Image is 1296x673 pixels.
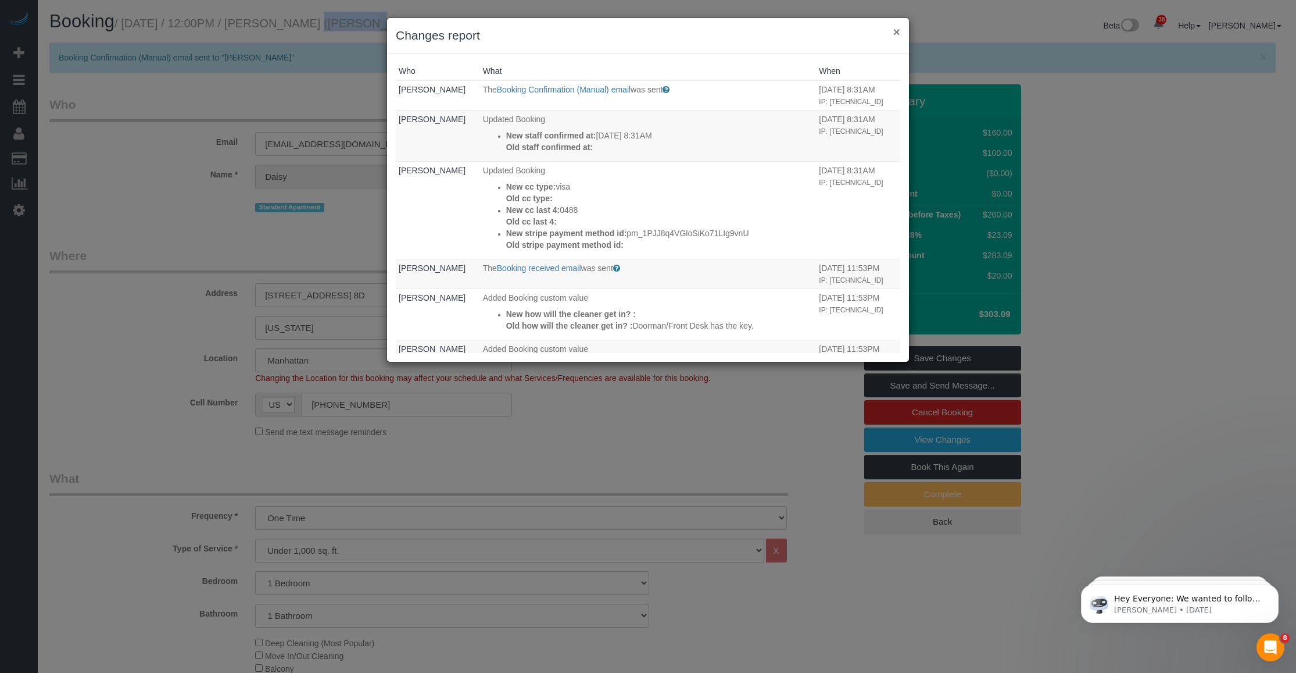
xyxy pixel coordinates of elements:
[480,62,817,80] th: What
[480,110,817,161] td: What
[506,131,596,140] strong: New staff confirmed at:
[506,217,557,226] strong: Old cc last 4:
[816,110,900,161] td: When
[399,85,466,94] a: [PERSON_NAME]
[819,276,883,284] small: IP: [TECHNICAL_ID]
[506,194,553,203] strong: Old cc type:
[497,85,631,94] a: Booking Confirmation (Manual) email
[819,179,883,187] small: IP: [TECHNICAL_ID]
[483,344,588,354] span: Added Booking custom value
[483,166,545,175] span: Updated Booking
[396,80,480,110] td: Who
[483,85,497,94] span: The
[396,161,480,259] td: Who
[506,240,624,250] strong: Old stripe payment method id:
[506,143,593,152] strong: Old staff confirmed at:
[497,263,581,273] a: Booking received email
[819,306,883,314] small: IP: [TECHNICAL_ID]
[399,115,466,124] a: [PERSON_NAME]
[396,110,480,161] td: Who
[51,45,201,55] p: Message from Ellie, sent 3d ago
[396,289,480,340] td: Who
[396,62,480,80] th: Who
[506,181,814,193] p: visa
[506,204,814,216] p: 0488
[51,34,199,159] span: Hey Everyone: We wanted to follow up and let you know we have been closely monitoring the account...
[396,340,480,391] td: Who
[631,85,663,94] span: was sent
[816,161,900,259] td: When
[816,80,900,110] td: When
[1280,633,1290,643] span: 8
[396,27,900,44] h3: Changes report
[1256,633,1284,661] iframe: Intercom live chat
[506,229,627,238] strong: New stripe payment method id:
[396,259,480,289] td: Who
[480,340,817,391] td: What
[480,80,817,110] td: What
[816,62,900,80] th: When
[483,115,545,124] span: Updated Booking
[506,130,814,141] p: [DATE] 8:31AM
[506,182,556,191] strong: New cc type:
[893,26,900,38] button: ×
[399,344,466,354] a: [PERSON_NAME]
[399,166,466,175] a: [PERSON_NAME]
[506,309,636,319] strong: New how will the cleaner get in? :
[480,161,817,259] td: What
[399,263,466,273] a: [PERSON_NAME]
[1064,560,1296,642] iframe: Intercom notifications message
[581,263,613,273] span: was sent
[506,320,814,332] p: Doorman/Front Desk has the key.
[819,127,883,136] small: IP: [TECHNICAL_ID]
[483,293,588,302] span: Added Booking custom value
[399,293,466,302] a: [PERSON_NAME]
[506,227,814,239] p: pm_1PJJ8q4VGloSiKo71LIg9vnU
[480,289,817,340] td: What
[819,98,883,106] small: IP: [TECHNICAL_ID]
[506,205,560,215] strong: New cc last 4:
[483,263,497,273] span: The
[816,289,900,340] td: When
[387,18,909,362] sui-modal: Changes report
[480,259,817,289] td: What
[506,321,633,330] strong: Old how will the cleaner get in? :
[816,259,900,289] td: When
[816,340,900,391] td: When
